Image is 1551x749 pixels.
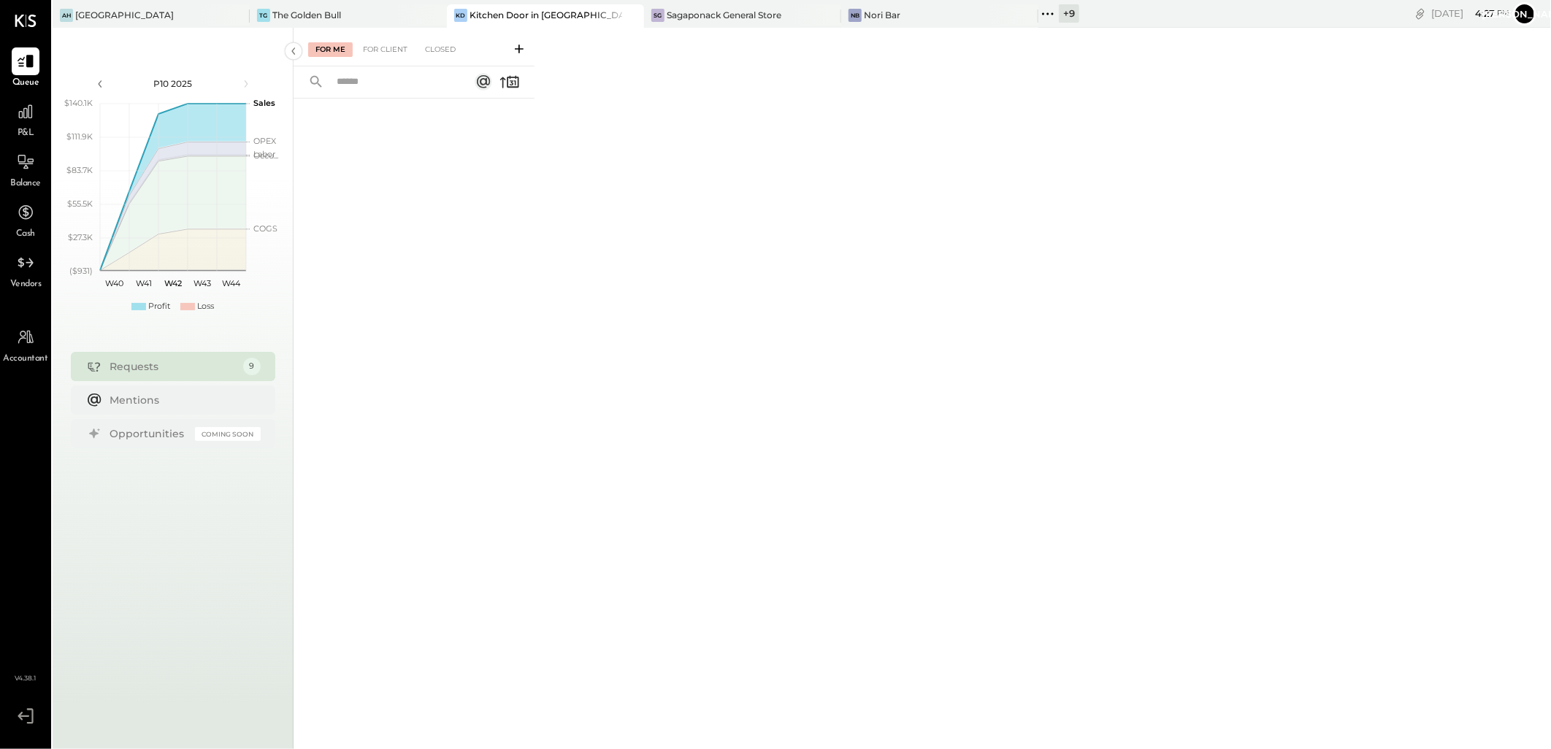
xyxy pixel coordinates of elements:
text: W40 [105,278,123,288]
a: P&L [1,98,50,140]
div: Mentions [110,393,253,407]
text: Sales [253,98,275,108]
a: Cash [1,199,50,241]
div: P10 2025 [111,77,235,90]
span: Queue [12,77,39,90]
div: 9 [243,358,261,375]
div: Sagaponack General Store [667,9,781,21]
a: Balance [1,148,50,191]
span: P&L [18,127,34,140]
text: Labor [253,149,275,159]
text: W44 [222,278,241,288]
text: ($931) [69,266,93,276]
text: OPEX [253,136,277,146]
a: Accountant [1,323,50,366]
div: + 9 [1059,4,1079,23]
div: For Client [356,42,415,57]
div: NB [849,9,862,22]
div: copy link [1413,6,1428,21]
div: KD [454,9,467,22]
button: [PERSON_NAME] [1513,2,1536,26]
text: W43 [194,278,211,288]
div: Closed [418,42,463,57]
span: Vendors [10,278,42,291]
div: AH [60,9,73,22]
a: Vendors [1,249,50,291]
div: [DATE] [1431,7,1509,20]
text: W42 [164,278,182,288]
text: $27.3K [68,232,93,242]
div: Profit [148,301,170,312]
div: [GEOGRAPHIC_DATA] [75,9,174,21]
text: $140.1K [64,98,93,108]
div: Requests [110,359,236,374]
div: TG [257,9,270,22]
text: $55.5K [67,199,93,209]
div: For Me [308,42,353,57]
div: SG [651,9,665,22]
div: The Golden Bull [272,9,341,21]
span: Accountant [4,353,48,366]
text: COGS [253,223,277,234]
div: Coming Soon [195,427,261,441]
div: Kitchen Door in [GEOGRAPHIC_DATA] [470,9,622,21]
text: $111.9K [66,131,93,142]
div: Nori Bar [864,9,900,21]
a: Queue [1,47,50,90]
text: W41 [136,278,152,288]
text: Occu... [253,150,278,161]
div: Loss [197,301,214,312]
text: $83.7K [66,165,93,175]
div: Opportunities [110,426,188,441]
span: Balance [10,177,41,191]
span: Cash [16,228,35,241]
